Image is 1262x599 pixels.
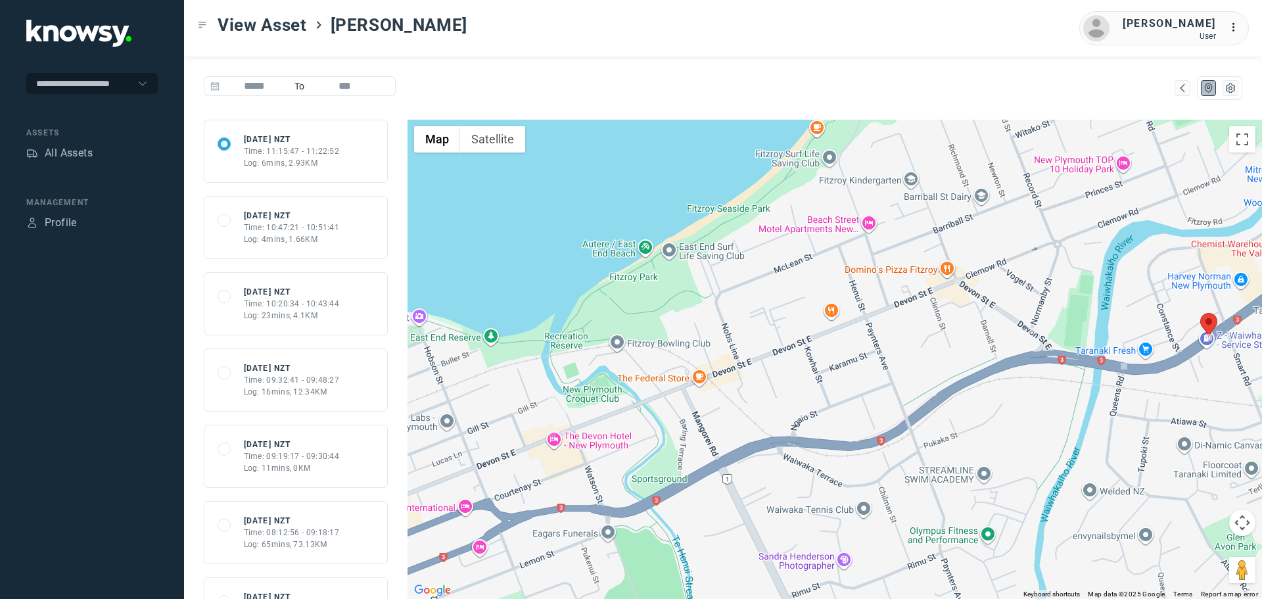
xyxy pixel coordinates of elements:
div: List [1225,82,1236,94]
img: Google [411,582,454,599]
button: Show street map [414,126,460,153]
div: [DATE] NZT [244,210,340,222]
button: Map camera controls [1229,510,1255,536]
div: Log: 23mins, 4.1KM [244,310,340,322]
span: To [289,76,310,96]
div: Time: 10:20:34 - 10:43:44 [244,298,340,310]
a: ProfileProfile [26,215,77,231]
div: Log: 11mins, 0KM [244,462,340,474]
button: Show satellite imagery [460,126,525,153]
div: Management [26,197,158,208]
a: AssetsAll Assets [26,145,93,161]
div: Log: 4mins, 1.66KM [244,233,340,245]
div: Assets [26,127,158,139]
div: Assets [26,147,38,159]
div: : [1229,20,1245,37]
a: Report a map error [1201,590,1258,598]
div: Profile [45,215,77,231]
tspan: ... [1230,22,1243,32]
div: [DATE] NZT [244,362,340,374]
img: avatar.png [1083,15,1110,41]
div: Profile [26,217,38,229]
button: Toggle fullscreen view [1229,126,1255,153]
div: Time: 10:47:21 - 10:51:41 [244,222,340,233]
div: Map [1203,82,1215,94]
div: Log: 65mins, 73.13KM [244,539,340,550]
span: View Asset [218,13,307,37]
div: Time: 11:15:47 - 11:22:52 [244,145,340,157]
div: Log: 6mins, 2.93KM [244,157,340,169]
div: Toggle Menu [198,20,207,30]
div: [PERSON_NAME] [1123,16,1216,32]
img: Application Logo [26,20,131,47]
div: [DATE] NZT [244,439,340,450]
div: : [1229,20,1245,36]
div: Time: 09:32:41 - 09:48:27 [244,374,340,386]
div: [DATE] NZT [244,286,340,298]
button: Drag Pegman onto the map to open Street View [1229,557,1255,583]
div: > [314,20,324,30]
div: [DATE] NZT [244,515,340,527]
div: All Assets [45,145,93,161]
div: User [1123,32,1216,41]
a: Open this area in Google Maps (opens a new window) [411,582,454,599]
span: Map data ©2025 Google [1088,590,1165,598]
div: Time: 09:19:17 - 09:30:44 [244,450,340,462]
a: Terms (opens in new tab) [1173,590,1193,598]
span: [PERSON_NAME] [331,13,467,37]
div: [DATE] NZT [244,133,340,145]
button: Keyboard shortcuts [1023,590,1080,599]
div: Time: 08:12:56 - 09:18:17 [244,527,340,539]
div: Map [1177,82,1188,94]
div: Log: 16mins, 12.34KM [244,386,340,398]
